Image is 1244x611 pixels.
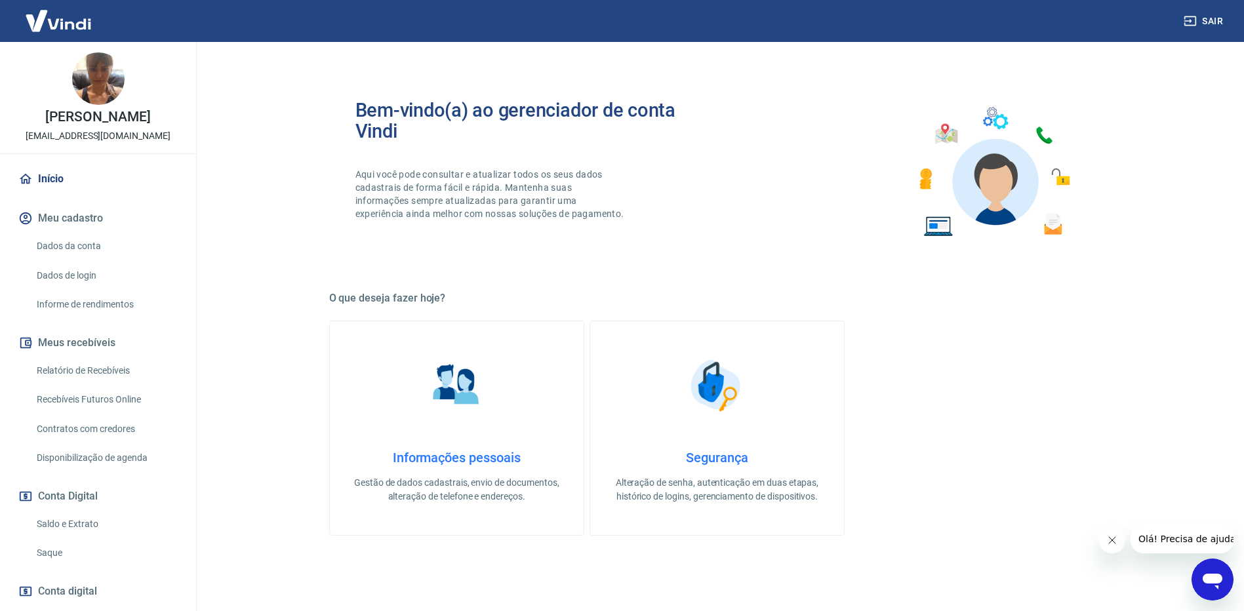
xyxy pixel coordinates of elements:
[355,168,627,220] p: Aqui você pode consultar e atualizar todos os seus dados cadastrais de forma fácil e rápida. Mant...
[26,129,171,143] p: [EMAIL_ADDRESS][DOMAIN_NAME]
[1192,559,1234,601] iframe: Botão para abrir a janela de mensagens
[38,582,97,601] span: Conta digital
[611,476,823,503] p: Alteração de senha, autenticação em duas etapas, histórico de logins, gerenciamento de dispositivos.
[31,416,180,443] a: Contratos com credores
[16,482,180,511] button: Conta Digital
[329,321,584,536] a: Informações pessoaisInformações pessoaisGestão de dados cadastrais, envio de documentos, alteraçã...
[31,386,180,413] a: Recebíveis Futuros Online
[16,1,101,41] img: Vindi
[31,511,180,538] a: Saldo e Extrato
[684,353,750,418] img: Segurança
[31,540,180,566] a: Saque
[31,291,180,318] a: Informe de rendimentos
[1099,527,1125,553] iframe: Fechar mensagem
[329,292,1106,305] h5: O que deseja fazer hoje?
[351,476,563,503] p: Gestão de dados cadastrais, envio de documentos, alteração de telefone e endereços.
[424,353,489,418] img: Informações pessoais
[31,233,180,260] a: Dados da conta
[31,357,180,384] a: Relatório de Recebíveis
[611,450,823,465] h4: Segurança
[31,444,180,471] a: Disponibilização de agenda
[31,262,180,289] a: Dados de login
[16,577,180,606] a: Conta digital
[351,450,563,465] h4: Informações pessoais
[590,321,845,536] a: SegurançaSegurançaAlteração de senha, autenticação em duas etapas, histórico de logins, gerenciam...
[45,110,150,124] p: [PERSON_NAME]
[1181,9,1228,33] button: Sair
[8,9,110,20] span: Olá! Precisa de ajuda?
[355,100,717,142] h2: Bem-vindo(a) ao gerenciador de conta Vindi
[16,328,180,357] button: Meus recebíveis
[908,100,1079,245] img: Imagem de um avatar masculino com diversos icones exemplificando as funcionalidades do gerenciado...
[72,52,125,105] img: a8bbd614-93eb-4a6f-948f-d1476001f0a4.jpeg
[1131,524,1234,553] iframe: Mensagem da empresa
[16,204,180,233] button: Meu cadastro
[16,165,180,193] a: Início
